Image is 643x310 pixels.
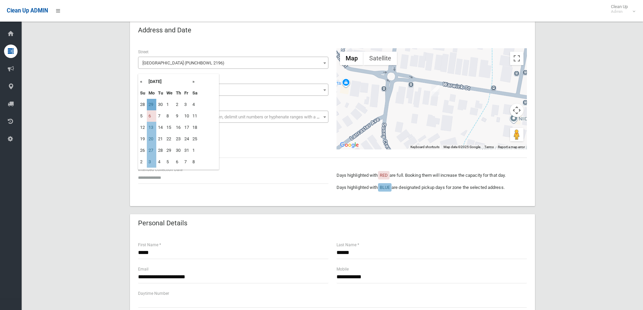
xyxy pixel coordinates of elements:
td: 25 [191,133,199,145]
button: Keyboard shortcuts [410,145,439,149]
td: 17 [183,122,191,133]
span: RED [380,173,388,178]
td: 6 [174,156,183,168]
span: Warwick Street (PUNCHBOWL 2196) [140,58,327,68]
button: Drag Pegman onto the map to open Street View [510,128,524,141]
span: Clean Up ADMIN [7,7,48,14]
td: 5 [138,110,147,122]
td: 14 [156,122,165,133]
th: We [165,87,174,99]
td: 24 [183,133,191,145]
td: 9 [174,110,183,122]
td: 19 [138,133,147,145]
td: 2 [138,156,147,168]
a: Report a map error [498,145,525,149]
td: 26 [138,145,147,156]
span: 24 [138,84,328,96]
th: Tu [156,87,165,99]
td: 31 [183,145,191,156]
th: [DATE] [147,76,191,87]
img: Google [338,141,360,149]
p: Days highlighted with are designated pickup days for zone the selected address. [337,184,527,192]
a: Terms (opens in new tab) [484,145,494,149]
button: Show street map [340,52,364,65]
span: Select the unit number from the dropdown, delimit unit numbers or hyphenate ranges with a comma [142,114,331,119]
td: 4 [156,156,165,168]
header: Personal Details [130,217,195,230]
td: 27 [147,145,156,156]
td: 1 [165,99,174,110]
span: Warwick Street (PUNCHBOWL 2196) [138,57,328,69]
th: Mo [147,87,156,99]
button: Map camera controls [510,104,524,117]
td: 22 [165,133,174,145]
th: « [138,76,147,87]
span: Map data ©2025 Google [444,145,480,149]
a: Open this area in Google Maps (opens a new window) [338,141,360,149]
td: 1 [191,145,199,156]
td: 29 [165,145,174,156]
th: Fr [183,87,191,99]
th: Th [174,87,183,99]
td: 20 [147,133,156,145]
td: 28 [138,99,147,110]
th: Sa [191,87,199,99]
small: Admin [611,9,628,14]
td: 18 [191,122,199,133]
td: 30 [156,99,165,110]
td: 21 [156,133,165,145]
span: Clean Up [608,4,635,14]
div: 24 Warwick Street, PUNCHBOWL NSW 2196 [431,85,439,96]
td: 15 [165,122,174,133]
td: 23 [174,133,183,145]
td: 29 [147,99,156,110]
td: 8 [191,156,199,168]
td: 16 [174,122,183,133]
td: 7 [183,156,191,168]
td: 11 [191,110,199,122]
td: 3 [183,99,191,110]
th: Su [138,87,147,99]
td: 4 [191,99,199,110]
span: 24 [140,85,327,95]
span: BLUE [380,185,390,190]
th: » [191,76,199,87]
td: 7 [156,110,165,122]
p: Days highlighted with are full. Booking them will increase the capacity for that day. [337,171,527,179]
header: Address and Date [130,24,199,37]
td: 28 [156,145,165,156]
button: Show satellite imagery [364,52,397,65]
td: 3 [147,156,156,168]
td: 8 [165,110,174,122]
td: 30 [174,145,183,156]
button: Toggle fullscreen view [510,52,524,65]
td: 13 [147,122,156,133]
td: 12 [138,122,147,133]
td: 2 [174,99,183,110]
td: 10 [183,110,191,122]
td: 6 [147,110,156,122]
td: 5 [165,156,174,168]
